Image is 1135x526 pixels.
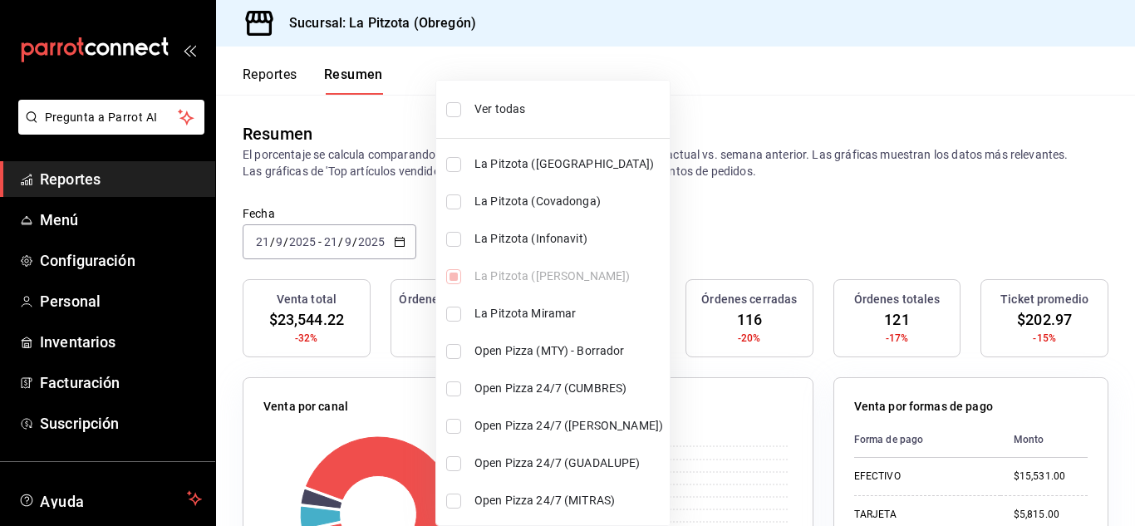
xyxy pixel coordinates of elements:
span: La Pitzota (Infonavit) [474,230,663,248]
span: La Pitzota Miramar [474,305,663,322]
span: Ver todas [474,101,663,118]
span: Open Pizza 24/7 (CUMBRES) [474,380,663,397]
span: Open Pizza 24/7 ([PERSON_NAME]) [474,417,663,435]
span: Open Pizza 24/7 (GUADALUPE) [474,455,663,472]
span: Open Pizza 24/7 (MITRAS) [474,492,663,509]
span: La Pitzota ([GEOGRAPHIC_DATA]) [474,155,663,173]
span: Open Pizza (MTY) - Borrador [474,342,663,360]
span: La Pitzota (Covadonga) [474,193,663,210]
